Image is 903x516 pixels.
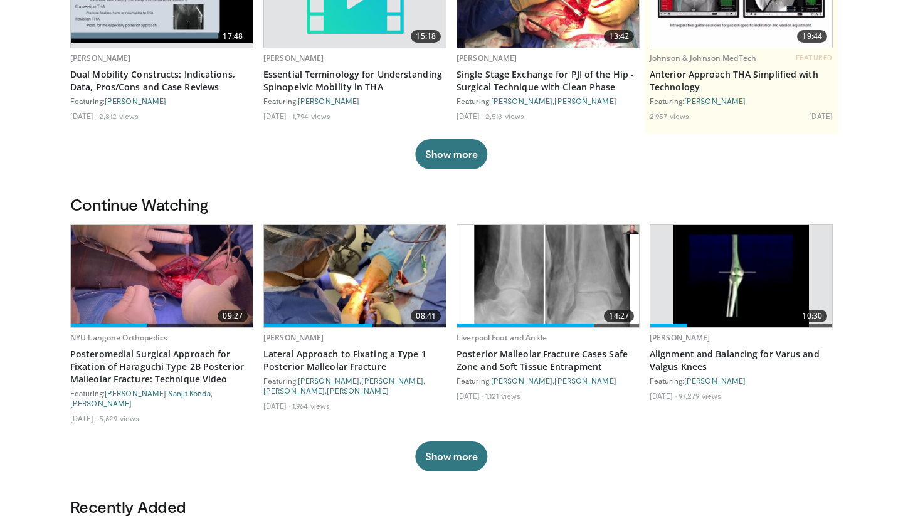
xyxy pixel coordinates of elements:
li: [DATE] [457,391,483,401]
a: [PERSON_NAME] [298,97,359,105]
a: [PERSON_NAME] [554,376,616,385]
li: [DATE] [809,111,833,121]
div: Featuring: [263,96,446,106]
a: 09:27 [71,225,253,327]
li: [DATE] [263,111,290,121]
a: [PERSON_NAME] [457,53,517,63]
a: Posteromedial Surgical Approach for Fixation of Haraguchi Type 2B Posterior Malleolar Fracture: T... [70,348,253,386]
a: Johnson & Johnson MedTech [650,53,756,63]
a: Lateral Approach to Fixating a Type 1 Posterior Malleolar Fracture [263,348,446,373]
a: [PERSON_NAME] [263,386,325,395]
a: Dual Mobility Constructs: Indications, Data, Pros/Cons and Case Reviews [70,68,253,93]
li: [DATE] [457,111,483,121]
a: Sanjit Konda [168,389,210,398]
a: [PERSON_NAME] [298,376,359,385]
li: [DATE] [263,401,290,411]
span: 09:27 [218,310,248,322]
a: 08:41 [264,225,446,327]
a: [PERSON_NAME] [684,97,746,105]
a: Posterior Malleolar Fracture Cases Safe Zone and Soft Tissue Entrapment [457,348,640,373]
span: FEATURED [796,53,833,62]
a: [PERSON_NAME] [650,332,710,343]
a: [PERSON_NAME] [70,53,131,63]
a: [PERSON_NAME] [554,97,616,105]
li: 97,279 views [679,391,721,401]
div: Featuring: , [457,376,640,386]
img: 38523_0000_3.png.620x360_q85_upscale.jpg [673,225,810,327]
div: Featuring: , , , [263,376,446,396]
a: Essential Terminology for Understanding Spinopelvic Mobility in THA [263,68,446,93]
a: Anterior Approach THA Simplified with Technology [650,68,833,93]
div: Featuring: [70,96,253,106]
li: 5,629 views [99,413,139,423]
a: [PERSON_NAME] [327,386,388,395]
li: 1,794 views [292,111,330,121]
div: Featuring: , [457,96,640,106]
a: NYU Langone Orthopedics [70,332,167,343]
span: 19:44 [797,30,827,43]
a: [PERSON_NAME] [105,97,166,105]
li: 1,964 views [292,401,330,411]
li: [DATE] [650,391,677,401]
span: 13:42 [604,30,634,43]
img: f997cead-f96c-4a9a-b687-6a0003db6dcc.620x360_q85_upscale.jpg [71,225,253,327]
div: Featuring: [650,376,833,386]
span: 08:41 [411,310,441,322]
img: a6151491-f3da-42f8-a874-ed2b06bf10c9.620x360_q85_upscale.jpg [264,225,446,327]
span: 10:30 [797,310,827,322]
span: 14:27 [604,310,634,322]
li: 1,121 views [485,391,520,401]
span: 15:18 [411,30,441,43]
a: [PERSON_NAME] [491,376,552,385]
a: [PERSON_NAME] [263,332,324,343]
a: [PERSON_NAME] [491,97,552,105]
a: 10:30 [650,225,832,327]
a: Single Stage Exchange for PJI of the Hip - Surgical Technique with Clean Phase [457,68,640,93]
button: Show more [415,139,487,169]
a: [PERSON_NAME] [263,53,324,63]
a: [PERSON_NAME] [105,389,166,398]
a: Liverpool Foot and Ankle [457,332,547,343]
h3: Continue Watching [70,194,833,214]
button: Show more [415,441,487,471]
li: 2,513 views [485,111,524,121]
li: [DATE] [70,111,97,121]
img: 9ae0a341-ee7b-428a-aa0f-6a150934aaa9.620x360_q85_upscale.jpg [457,225,639,327]
a: Alignment and Balancing for Varus and Valgus Knees [650,348,833,373]
a: [PERSON_NAME] [684,376,746,385]
span: 17:48 [218,30,248,43]
li: 2,812 views [99,111,139,121]
a: 14:27 [457,225,639,327]
div: Featuring: [650,96,833,106]
a: [PERSON_NAME] [70,399,132,408]
a: [PERSON_NAME] [361,376,423,385]
li: 2,957 views [650,111,689,121]
li: [DATE] [70,413,97,423]
div: Featuring: , , [70,388,253,408]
